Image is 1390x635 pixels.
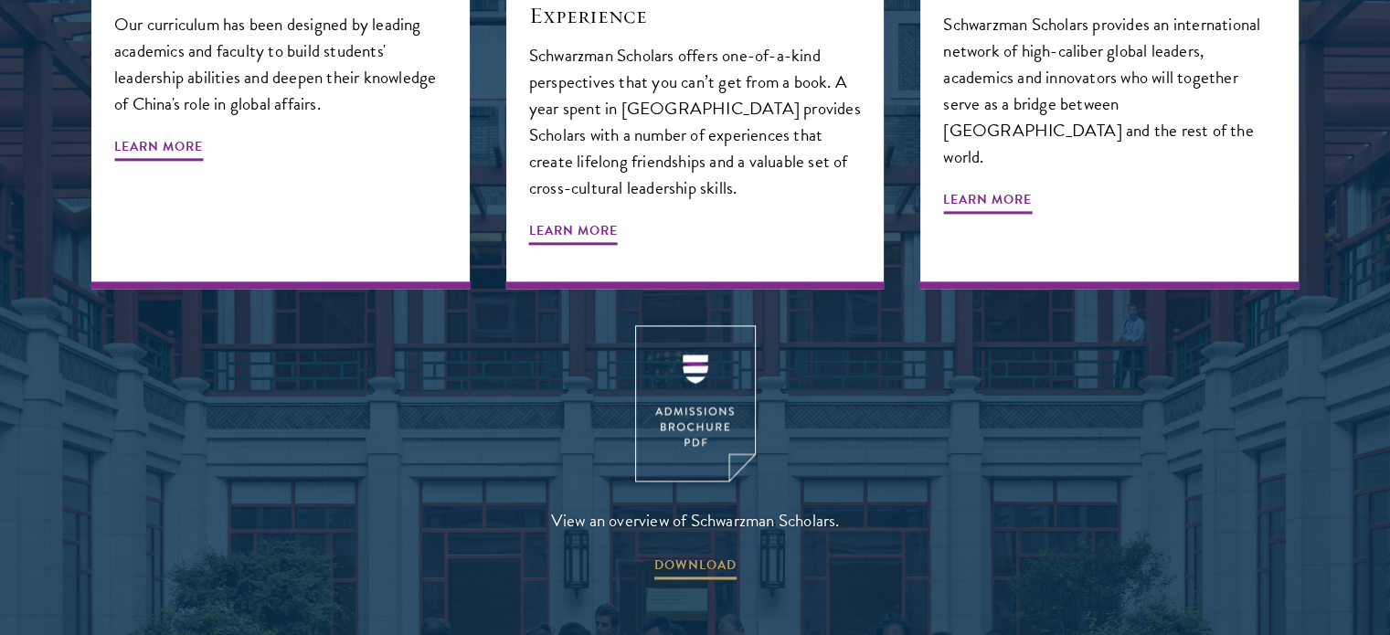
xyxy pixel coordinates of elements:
[654,554,737,582] span: DOWNLOAD
[529,219,618,248] span: Learn More
[943,11,1276,170] p: Schwarzman Scholars provides an international network of high-caliber global leaders, academics a...
[114,135,203,164] span: Learn More
[529,42,862,201] p: Schwarzman Scholars offers one-of-a-kind perspectives that you can’t get from a book. A year spen...
[114,11,447,117] p: Our curriculum has been designed by leading academics and faculty to build students' leadership a...
[551,325,840,582] a: View an overview of Schwarzman Scholars. DOWNLOAD
[551,505,840,535] span: View an overview of Schwarzman Scholars.
[943,188,1032,217] span: Learn More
